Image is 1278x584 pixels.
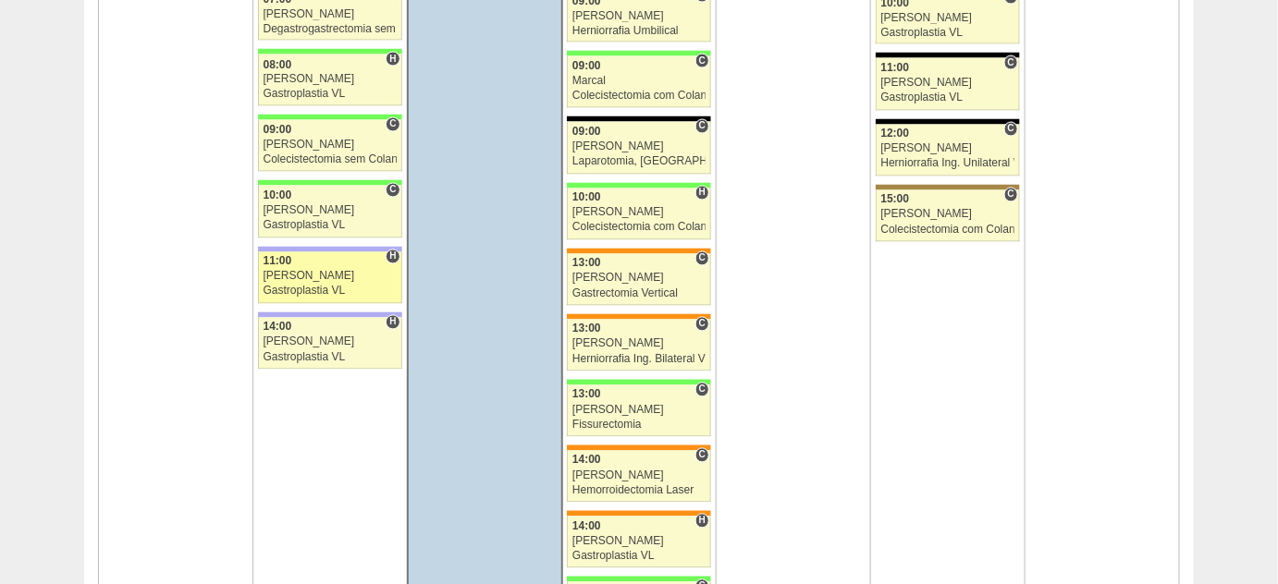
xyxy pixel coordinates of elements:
a: H 14:00 [PERSON_NAME] Gastroplastia VL [258,318,402,370]
div: [PERSON_NAME] [572,338,706,350]
div: Herniorrafia Ing. Bilateral VL [572,354,706,366]
div: Key: Blanc [876,53,1020,58]
span: 14:00 [264,321,292,334]
div: [PERSON_NAME] [572,207,706,219]
div: Herniorrafia Umbilical [572,25,706,37]
div: Gastroplastia VL [264,286,397,298]
div: Colecistectomia com Colangiografia VL [572,222,706,234]
span: 13:00 [572,322,601,335]
div: [PERSON_NAME] [881,78,1015,90]
a: H 14:00 [PERSON_NAME] Gastroplastia VL [567,517,711,568]
span: Consultório [695,383,709,397]
span: Consultório [695,448,709,463]
span: 14:00 [572,520,601,533]
div: [PERSON_NAME] [572,10,706,22]
span: Consultório [695,119,709,134]
span: Consultório [1004,122,1018,137]
div: [PERSON_NAME] [264,205,397,217]
div: Key: São Luiz - SCS [567,314,711,320]
div: Key: Blanc [567,116,711,122]
div: Gastrectomia Vertical [572,288,706,300]
div: Gastroplastia VL [264,352,397,364]
span: 12:00 [881,128,910,140]
a: H 10:00 [PERSON_NAME] Colecistectomia com Colangiografia VL [567,189,711,240]
div: Key: Christóvão da Gama [258,312,402,318]
span: 10:00 [572,191,601,204]
div: [PERSON_NAME] [264,74,397,86]
span: 09:00 [572,126,601,139]
a: C 15:00 [PERSON_NAME] Colecistectomia com Colangiografia VL [876,190,1020,242]
span: 10:00 [264,189,292,202]
span: 13:00 [572,257,601,270]
div: Gastroplastia VL [264,220,397,232]
div: Key: Christóvão da Gama [258,247,402,252]
div: Key: Blanc [876,119,1020,125]
div: [PERSON_NAME] [881,209,1015,221]
div: [PERSON_NAME] [881,143,1015,155]
div: Key: Brasil [567,380,711,385]
div: [PERSON_NAME] [264,271,397,283]
div: Key: Brasil [258,49,402,55]
div: Gastroplastia VL [881,92,1015,104]
a: C 13:00 [PERSON_NAME] Fissurectomia [567,385,711,437]
div: Key: Brasil [567,51,711,56]
span: Consultório [386,117,399,132]
span: Consultório [695,317,709,332]
span: Hospital [386,52,399,67]
span: 14:00 [572,454,601,467]
a: C 13:00 [PERSON_NAME] Gastrectomia Vertical [567,254,711,306]
span: Hospital [695,514,709,529]
div: Herniorrafia Ing. Unilateral VL [881,158,1015,170]
div: Gastroplastia VL [881,27,1015,39]
a: C 09:00 [PERSON_NAME] Colecistectomia sem Colangiografia VL [258,120,402,172]
span: 11:00 [264,255,292,268]
div: Colecistectomia sem Colangiografia VL [264,154,397,166]
a: C 11:00 [PERSON_NAME] Gastroplastia VL [876,58,1020,110]
a: H 11:00 [PERSON_NAME] Gastroplastia VL [258,252,402,304]
span: Hospital [386,315,399,330]
div: Colecistectomia com Colangiografia VL [881,225,1015,237]
a: C 14:00 [PERSON_NAME] Hemorroidectomia Laser [567,451,711,503]
span: Consultório [386,183,399,198]
div: [PERSON_NAME] [572,273,706,285]
a: C 12:00 [PERSON_NAME] Herniorrafia Ing. Unilateral VL [876,125,1020,176]
div: [PERSON_NAME] [572,470,706,482]
div: Key: Brasil [258,180,402,186]
div: Colecistectomia com Colangiografia VL [572,91,706,103]
span: 09:00 [572,60,601,73]
div: Gastroplastia VL [264,89,397,101]
div: Marcal [572,76,706,88]
div: Key: Oswaldo Cruz Paulista [876,185,1020,190]
div: Hemorroidectomia Laser [572,485,706,497]
div: Gastroplastia VL [572,551,706,563]
span: 09:00 [264,124,292,137]
span: Consultório [695,54,709,68]
span: Consultório [695,251,709,266]
span: 13:00 [572,388,601,401]
span: Consultório [1004,188,1018,202]
div: [PERSON_NAME] [572,405,706,417]
div: [PERSON_NAME] [264,336,397,348]
a: C 09:00 [PERSON_NAME] Laparotomia, [GEOGRAPHIC_DATA], Drenagem, Bridas VL [567,122,711,174]
div: [PERSON_NAME] [881,12,1015,24]
a: C 13:00 [PERSON_NAME] Herniorrafia Ing. Bilateral VL [567,320,711,371]
div: Fissurectomia [572,420,706,432]
div: [PERSON_NAME] [572,141,706,153]
div: Degastrogastrectomia sem vago [264,23,397,35]
span: 11:00 [881,62,910,75]
div: Key: Brasil [567,577,711,582]
div: [PERSON_NAME] [264,8,397,20]
div: [PERSON_NAME] [264,140,397,152]
div: Key: São Luiz - SCS [567,445,711,451]
span: Hospital [695,186,709,201]
div: Key: São Luiz - SCS [567,249,711,254]
div: Key: São Luiz - SCS [567,511,711,517]
span: 08:00 [264,58,292,71]
span: Hospital [386,249,399,264]
div: Laparotomia, [GEOGRAPHIC_DATA], Drenagem, Bridas VL [572,156,706,168]
div: Key: Brasil [567,183,711,189]
div: Key: Brasil [258,115,402,120]
span: Consultório [1004,55,1018,70]
a: H 08:00 [PERSON_NAME] Gastroplastia VL [258,55,402,106]
div: [PERSON_NAME] [572,536,706,548]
